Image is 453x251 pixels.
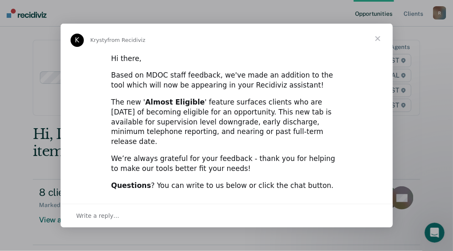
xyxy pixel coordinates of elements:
div: The new ' ' feature surfaces clients who are [DATE] of becoming eligible for an opportunity. This... [111,97,342,147]
div: Based on MDOC staff feedback, we've made an addition to the tool which will now be appearing in y... [111,71,342,90]
span: Krysty [91,37,108,43]
div: Profile image for Krysty [71,34,84,47]
div: We’re always grateful for your feedback - thank you for helping to make our tools better fit your... [111,154,342,174]
div: Hi there, [111,54,342,64]
div: Open conversation and reply [61,204,393,227]
span: from Recidiviz [108,37,146,43]
span: Close [363,24,393,54]
span: Write a reply… [76,210,120,221]
b: Questions [111,181,151,190]
b: Almost Eligible [145,98,205,106]
div: ? You can write to us below or click the chat button. [111,181,342,191]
